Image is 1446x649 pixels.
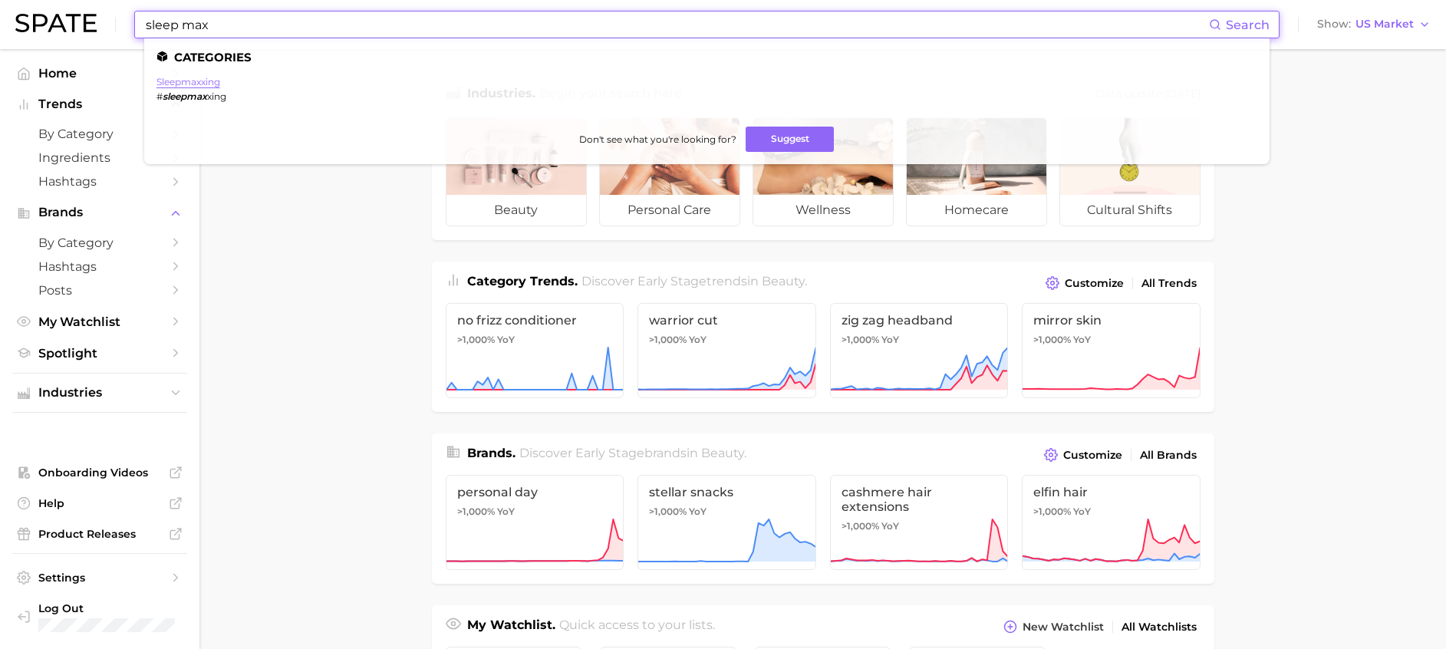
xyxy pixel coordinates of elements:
[1313,15,1434,35] button: ShowUS Market
[701,446,744,460] span: beauty
[467,616,555,637] h1: My Watchlist.
[649,313,805,328] span: warrior cut
[12,310,187,334] a: My Watchlist
[38,386,161,400] span: Industries
[881,520,899,532] span: YoY
[1000,616,1107,637] button: New Watchlist
[38,315,161,329] span: My Watchlist
[144,12,1209,38] input: Search here for a brand, industry, or ingredient
[12,381,187,404] button: Industries
[1136,445,1201,466] a: All Brands
[649,485,805,499] span: stellar snacks
[12,61,187,85] a: Home
[1118,617,1201,637] a: All Watchlists
[12,461,187,484] a: Onboarding Videos
[1226,18,1270,32] span: Search
[467,446,515,460] span: Brands .
[762,274,805,288] span: beauty
[689,334,707,346] span: YoY
[842,520,879,532] span: >1,000%
[12,146,187,170] a: Ingredients
[1033,506,1071,517] span: >1,000%
[519,446,746,460] span: Discover Early Stage brands in .
[38,174,161,189] span: Hashtags
[1033,313,1189,328] span: mirror skin
[1141,277,1197,290] span: All Trends
[497,506,515,518] span: YoY
[1060,195,1200,226] span: cultural shifts
[156,76,220,87] a: sleepmaxxing
[1317,20,1351,28] span: Show
[746,127,834,152] button: Suggest
[842,334,879,345] span: >1,000%
[12,492,187,515] a: Help
[1042,272,1127,294] button: Customize
[446,117,587,226] a: beauty
[12,170,187,193] a: Hashtags
[599,117,740,226] a: personal care
[446,195,586,226] span: beauty
[906,117,1047,226] a: homecare
[830,303,1009,398] a: zig zag headband>1,000% YoY
[1023,621,1104,634] span: New Watchlist
[1063,449,1122,462] span: Customize
[457,313,613,328] span: no frizz conditioner
[156,51,1257,64] li: Categories
[38,236,161,250] span: by Category
[1122,621,1197,634] span: All Watchlists
[842,485,997,514] span: cashmere hair extensions
[38,127,161,141] span: by Category
[1059,117,1201,226] a: cultural shifts
[1073,334,1091,346] span: YoY
[38,97,161,111] span: Trends
[38,206,161,219] span: Brands
[38,466,161,479] span: Onboarding Videos
[649,506,687,517] span: >1,000%
[12,93,187,116] button: Trends
[457,334,495,345] span: >1,000%
[12,201,187,224] button: Brands
[1033,334,1071,345] span: >1,000%
[38,346,161,361] span: Spotlight
[579,133,736,145] span: Don't see what you're looking for?
[38,283,161,298] span: Posts
[637,475,816,570] a: stellar snacks>1,000% YoY
[581,274,807,288] span: Discover Early Stage trends in .
[12,341,187,365] a: Spotlight
[559,616,715,637] h2: Quick access to your lists.
[1040,444,1125,466] button: Customize
[600,195,739,226] span: personal care
[12,566,187,589] a: Settings
[830,475,1009,570] a: cashmere hair extensions>1,000% YoY
[649,334,687,345] span: >1,000%
[207,91,226,102] span: xing
[881,334,899,346] span: YoY
[38,571,161,585] span: Settings
[1073,506,1091,518] span: YoY
[12,597,187,637] a: Log out. Currently logged in with e-mail paola.perez@lubrizol.com.
[38,259,161,274] span: Hashtags
[753,195,893,226] span: wellness
[38,496,161,510] span: Help
[753,117,894,226] a: wellness
[38,601,177,615] span: Log Out
[907,195,1046,226] span: homecare
[467,274,578,288] span: Category Trends .
[1355,20,1414,28] span: US Market
[1065,277,1124,290] span: Customize
[457,485,613,499] span: personal day
[38,527,161,541] span: Product Releases
[156,91,163,102] span: #
[446,475,624,570] a: personal day>1,000% YoY
[689,506,707,518] span: YoY
[446,303,624,398] a: no frizz conditioner>1,000% YoY
[1033,485,1189,499] span: elfin hair
[1140,449,1197,462] span: All Brands
[38,150,161,165] span: Ingredients
[15,14,97,32] img: SPATE
[497,334,515,346] span: YoY
[12,255,187,278] a: Hashtags
[457,506,495,517] span: >1,000%
[12,122,187,146] a: by Category
[12,522,187,545] a: Product Releases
